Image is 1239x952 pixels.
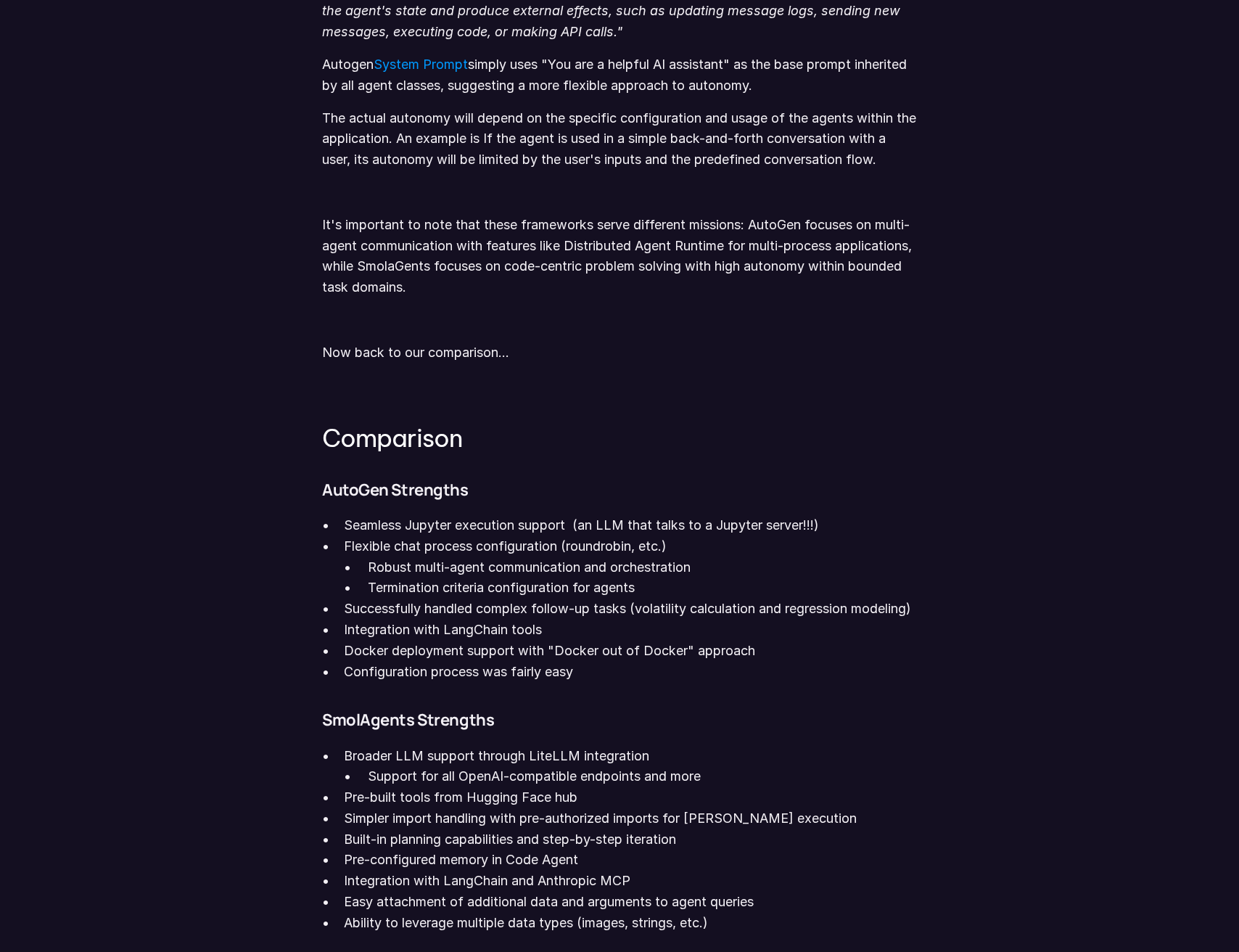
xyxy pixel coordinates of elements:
p: Robust multi-agent communication and orchestration [368,557,917,578]
p: Now back to our comparison… [322,342,917,364]
p: Integration with LangChain tools [344,620,917,641]
p: Simpler import handling with pre-authorized imports for [PERSON_NAME] execution [344,808,917,829]
p: Support for all OpenAI-compatible endpoints and more [368,766,917,787]
p: Autogen simply uses "You are a helpful AI assistant" as the base prompt inherited by all agent cl... [322,54,917,97]
h4: SmolAgents Strengths [322,711,917,729]
p: Flexible chat process configuration (roundrobin, etc.) [344,536,917,557]
p: Pre-configured memory in Code Agent [344,850,917,871]
p: Easy attachment of additional data and arguments to agent queries [344,892,917,913]
h4: AutoGen Strengths [322,481,917,498]
p: The actual autonomy will depend on the specific configuration and usage of the agents within the ... [322,108,917,171]
p: Built-in planning capabilities and step-by-step iteration [344,829,917,850]
p: Pre-built tools from Hugging Face hub [344,787,917,808]
p: It's important to note that these frameworks serve different missions: AutoGen focuses on multi-a... [322,215,917,298]
p: Successfully handled complex follow-up tasks (volatility calculation and regression modeling) [344,599,917,620]
p: Configuration process was fairly easy [344,662,917,683]
p: Integration with LangChain and Anthropic MCP [344,871,917,892]
a: System Prompt [374,57,468,72]
p: Ability to leverage multiple data types (images, strings, etc.) [344,913,917,934]
p: Seamless Jupyter execution support (an LLM that talks to a Jupyter server!!!) [344,515,917,536]
p: Termination criteria configuration for agents [368,578,917,599]
h3: Comparison [322,424,917,451]
p: Docker deployment support with "Docker out of Docker" approach [344,641,917,662]
p: Broader LLM support through LiteLLM integration [344,746,917,767]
